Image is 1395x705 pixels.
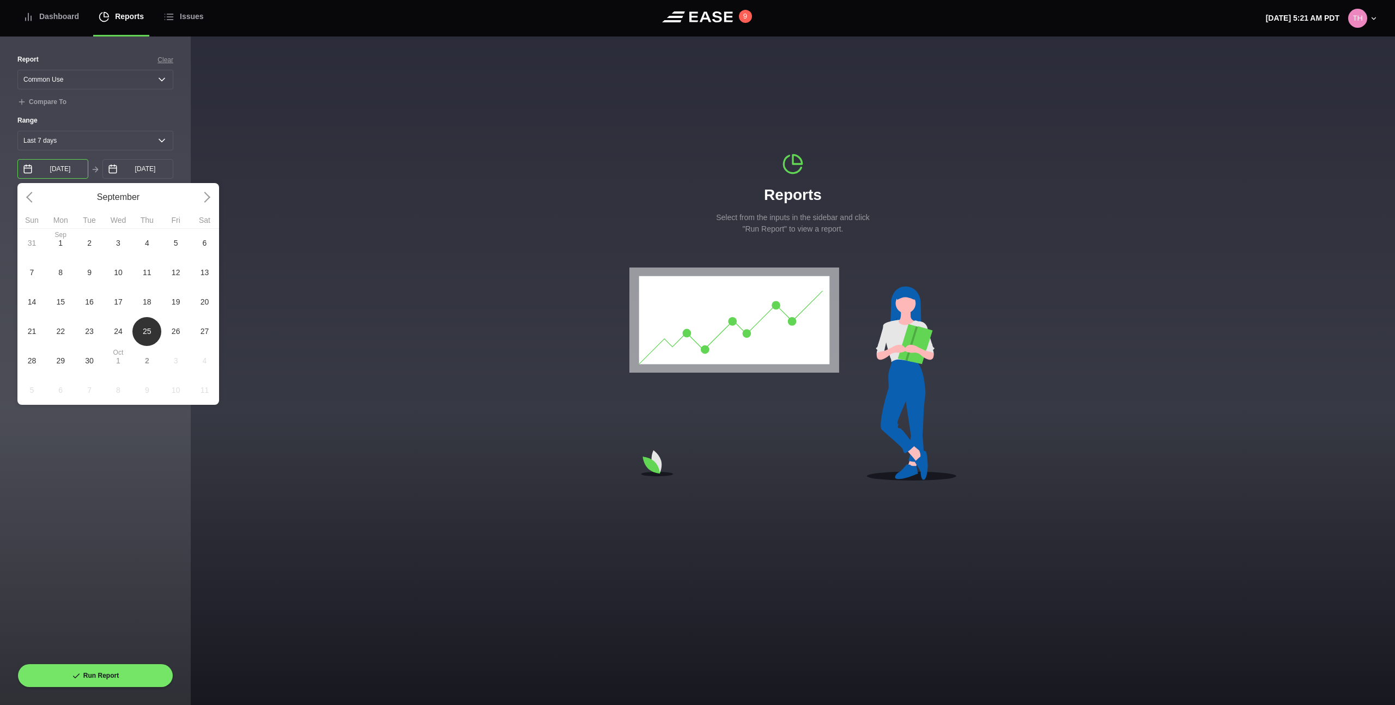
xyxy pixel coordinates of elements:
[102,159,173,179] input: mm/dd/yyyy
[30,267,34,278] span: 7
[172,326,180,337] span: 26
[739,10,752,23] button: 9
[157,55,173,65] button: Clear
[114,296,123,308] span: 17
[114,267,123,278] span: 10
[56,296,65,308] span: 15
[28,296,37,308] span: 14
[143,296,151,308] span: 18
[190,216,219,224] span: Sat
[17,54,39,64] label: Report
[17,216,46,224] span: Sun
[17,98,66,107] button: Compare To
[17,664,173,688] button: Run Report
[56,326,65,337] span: 22
[17,116,173,125] label: Range
[46,191,190,204] span: September
[17,159,88,179] input: mm/dd/yyyy
[75,216,104,224] span: Tue
[201,267,209,278] span: 13
[145,238,149,249] span: 4
[85,326,94,337] span: 23
[116,238,120,249] span: 3
[161,216,190,224] span: Fri
[58,267,63,278] span: 8
[28,355,37,367] span: 28
[56,355,65,367] span: 29
[1266,13,1339,24] p: [DATE] 5:21 AM PDT
[46,232,75,238] span: Sep
[711,212,875,235] p: Select from the inputs in the sidebar and click "Run Report" to view a report.
[174,238,178,249] span: 5
[85,296,94,308] span: 16
[711,184,875,206] h1: Reports
[711,153,875,235] div: Reports
[85,355,94,367] span: 30
[172,267,180,278] span: 12
[87,267,92,278] span: 9
[104,216,133,224] span: Wed
[87,238,92,249] span: 2
[172,296,180,308] span: 19
[28,238,37,249] span: 31
[58,238,63,249] span: 1
[104,349,133,356] span: Oct
[114,326,123,337] span: 24
[116,355,120,367] span: 1
[201,296,209,308] span: 20
[46,216,75,224] span: Mon
[145,355,149,367] span: 2
[201,326,209,337] span: 27
[132,216,161,224] span: Thu
[28,326,37,337] span: 21
[143,267,151,278] span: 11
[1348,9,1367,28] img: 80ca9e2115b408c1dc8c56a444986cd3
[203,238,207,249] span: 6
